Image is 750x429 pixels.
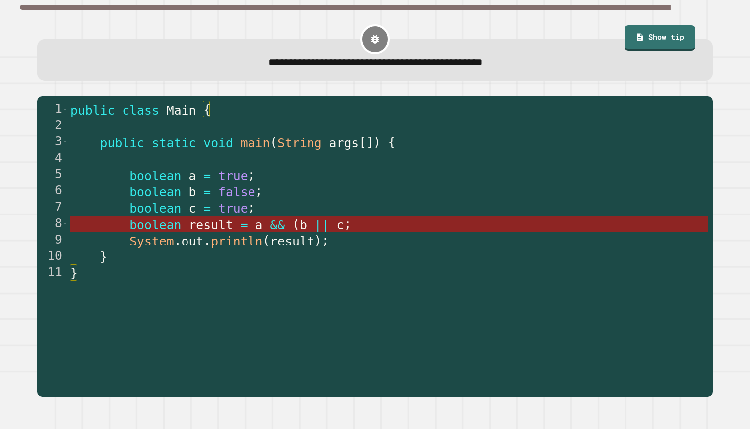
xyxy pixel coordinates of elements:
[129,234,174,248] span: System
[37,101,68,118] div: 1
[211,234,262,248] span: println
[129,184,181,199] span: boolean
[37,167,68,183] div: 5
[337,217,344,232] span: c
[100,135,144,150] span: public
[129,217,181,232] span: boolean
[167,103,196,117] span: Main
[37,232,68,248] div: 9
[277,135,321,150] span: String
[625,25,695,51] a: Show tip
[329,135,359,150] span: args
[241,217,248,232] span: =
[37,134,68,150] div: 3
[189,201,196,215] span: c
[37,265,68,281] div: 11
[218,184,255,199] span: false
[122,103,159,117] span: class
[129,168,181,183] span: boolean
[241,135,270,150] span: main
[37,150,68,167] div: 4
[37,216,68,232] div: 8
[314,217,329,232] span: ||
[62,134,68,150] span: Toggle code folding, rows 3 through 10
[218,201,248,215] span: true
[189,217,233,232] span: result
[37,248,68,265] div: 10
[255,217,263,232] span: a
[203,201,211,215] span: =
[129,201,181,215] span: boolean
[203,168,211,183] span: =
[37,183,68,199] div: 6
[62,216,68,232] span: Toggle code folding, row 8
[62,101,68,118] span: Toggle code folding, rows 1 through 11
[37,199,68,216] div: 7
[300,217,307,232] span: b
[70,103,115,117] span: public
[270,234,314,248] span: result
[189,184,196,199] span: b
[203,184,211,199] span: =
[218,168,248,183] span: true
[189,168,196,183] span: a
[182,234,204,248] span: out
[37,118,68,134] div: 2
[203,135,233,150] span: void
[270,217,285,232] span: &&
[152,135,196,150] span: static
